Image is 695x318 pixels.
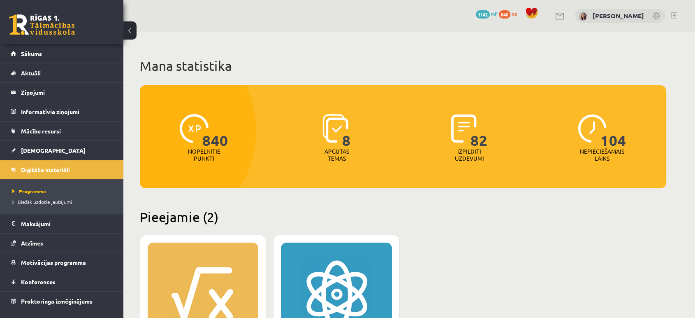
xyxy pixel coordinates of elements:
span: Biežāk uzdotie jautājumi [12,199,72,205]
legend: Maksājumi [21,214,113,233]
a: Sākums [11,44,113,63]
a: Aktuāli [11,63,113,82]
span: 8 [342,114,351,148]
a: Konferences [11,272,113,291]
img: icon-clock-7be60019b62300814b6bd22b8e044499b485619524d84068768e800edab66f18.svg [578,114,607,143]
a: Atzīmes [11,234,113,253]
img: icon-completed-tasks-ad58ae20a441b2904462921112bc710f1caf180af7a3daa7317a5a94f2d26646.svg [451,114,477,143]
span: Mācību resursi [21,127,61,135]
a: Digitālie materiāli [11,160,113,179]
p: Izpildīti uzdevumi [453,148,485,162]
span: 1142 [476,10,490,19]
span: 82 [470,114,488,148]
span: [DEMOGRAPHIC_DATA] [21,147,86,154]
a: 1142 mP [476,10,498,17]
legend: Ziņojumi [21,83,113,102]
p: Apgūtās tēmas [321,148,353,162]
h2: Pieejamie (2) [140,209,666,225]
h1: Mana statistika [140,58,666,74]
span: 840 [202,114,228,148]
a: Mācību resursi [11,122,113,140]
span: xp [512,10,517,17]
span: mP [491,10,498,17]
a: Ziņojumi [11,83,113,102]
a: Motivācijas programma [11,253,113,272]
a: [DEMOGRAPHIC_DATA] [11,141,113,160]
span: Motivācijas programma [21,259,86,266]
a: Programma [12,187,115,195]
a: Maksājumi [11,214,113,233]
span: 840 [499,10,510,19]
span: Proktoringa izmēģinājums [21,297,93,305]
span: Aktuāli [21,69,41,77]
span: 104 [600,114,626,148]
span: Konferences [21,278,56,285]
a: [PERSON_NAME] [593,12,644,20]
span: Digitālie materiāli [21,166,70,173]
p: Nopelnītie punkti [188,148,220,162]
a: Proktoringa izmēģinājums [11,292,113,311]
a: Informatīvie ziņojumi [11,102,113,121]
span: Sākums [21,50,42,57]
img: Marija Nicmane [579,12,587,21]
legend: Informatīvie ziņojumi [21,102,113,121]
span: Atzīmes [21,239,43,247]
a: 840 xp [499,10,521,17]
a: Biežāk uzdotie jautājumi [12,198,115,206]
a: Rīgas 1. Tālmācības vidusskola [9,14,75,35]
span: Programma [12,188,46,194]
p: Nepieciešamais laiks [580,148,624,162]
img: icon-xp-0682a9bc20223a9ccc6f5883a126b849a74cddfe5390d2b41b4391c66f2066e7.svg [180,114,208,143]
img: icon-learned-topics-4a711ccc23c960034f471b6e78daf4a3bad4a20eaf4de84257b87e66633f6470.svg [322,114,348,143]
